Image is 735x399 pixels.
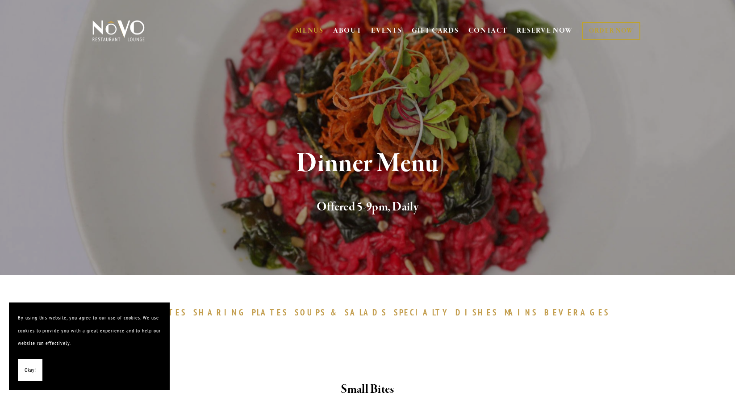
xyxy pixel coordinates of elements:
a: GIFT CARDS [412,22,459,39]
a: CONTACT [468,22,508,39]
button: Okay! [18,359,42,382]
a: SPECIALTYDISHES [394,307,502,318]
h2: Offered 5-9pm, Daily [107,198,628,217]
span: SALADS [345,307,388,318]
a: MAINS [505,307,543,318]
a: SHARINGPLATES [193,307,292,318]
a: BEVERAGES [544,307,614,318]
span: MAINS [505,307,538,318]
a: SOUPS&SALADS [295,307,392,318]
img: Novo Restaurant &amp; Lounge [91,20,146,42]
h1: Dinner Menu [107,149,628,178]
span: & [330,307,340,318]
span: SHARING [193,307,248,318]
a: RESERVE NOW [517,22,573,39]
span: PLATES [252,307,288,318]
a: ABOUT [333,26,362,35]
span: SPECIALTY [394,307,451,318]
strong: Small Bites [341,382,394,397]
span: Okay! [25,364,36,377]
a: EVENTS [371,26,402,35]
p: By using this website, you agree to our use of cookies. We use cookies to provide you with a grea... [18,311,161,350]
span: BEVERAGES [544,307,610,318]
a: ORDER NOW [582,22,640,40]
span: BITES [152,307,187,318]
span: SOUPS [295,307,326,318]
a: MENUS [296,26,324,35]
section: Cookie banner [9,302,170,390]
span: DISHES [455,307,498,318]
